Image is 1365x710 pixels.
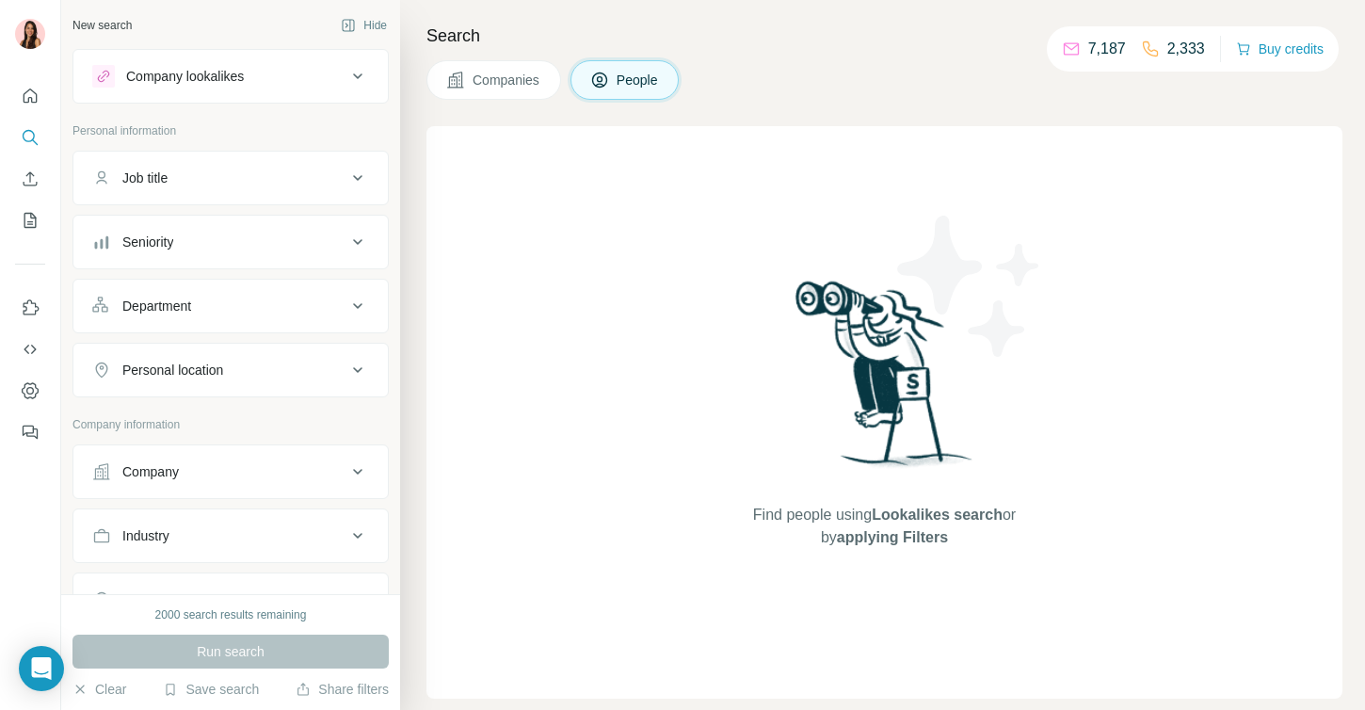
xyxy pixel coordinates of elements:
span: Companies [473,71,541,89]
div: Department [122,297,191,315]
p: Personal information [72,122,389,139]
div: Seniority [122,233,173,251]
span: People [617,71,660,89]
div: Job title [122,169,168,187]
h4: Search [426,23,1342,49]
button: Company [73,449,388,494]
button: Department [73,283,388,329]
p: 7,187 [1088,38,1126,60]
button: Use Surfe on LinkedIn [15,291,45,325]
div: Company [122,462,179,481]
button: My lists [15,203,45,237]
div: New search [72,17,132,34]
button: Seniority [73,219,388,265]
span: applying Filters [837,529,948,545]
button: Save search [163,680,259,699]
img: Surfe Illustration - Stars [885,202,1054,371]
div: Industry [122,526,169,545]
button: Company lookalikes [73,54,388,99]
button: Use Surfe API [15,332,45,366]
button: HQ location [73,577,388,622]
div: Open Intercom Messenger [19,646,64,691]
div: HQ location [122,590,191,609]
button: Hide [328,11,400,40]
button: Enrich CSV [15,162,45,196]
button: Industry [73,513,388,558]
div: Company lookalikes [126,67,244,86]
div: 2000 search results remaining [155,606,307,623]
span: Lookalikes search [872,507,1003,523]
button: Buy credits [1236,36,1324,62]
button: Clear [72,680,126,699]
button: Personal location [73,347,388,393]
p: 2,333 [1167,38,1205,60]
button: Job title [73,155,388,201]
button: Feedback [15,415,45,449]
img: Surfe Illustration - Woman searching with binoculars [787,276,983,486]
span: Find people using or by [733,504,1035,549]
div: Personal location [122,361,223,379]
button: Dashboard [15,374,45,408]
button: Search [15,121,45,154]
img: Avatar [15,19,45,49]
button: Quick start [15,79,45,113]
p: Company information [72,416,389,433]
button: Share filters [296,680,389,699]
